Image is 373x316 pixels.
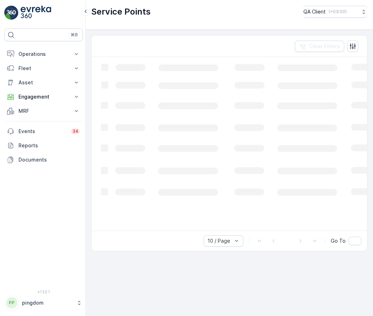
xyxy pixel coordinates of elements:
button: Fleet [4,61,83,75]
button: Operations [4,47,83,61]
p: Engagement [18,93,69,100]
p: MRF [18,107,69,115]
img: logo [4,6,18,20]
button: QA Client(+03:00) [303,6,367,18]
p: QA Client [303,8,326,15]
a: Events34 [4,124,83,138]
p: Asset [18,79,69,86]
span: Go To [331,237,346,244]
button: PPpingdom [4,295,83,310]
p: Documents [18,156,80,163]
a: Reports [4,138,83,153]
button: Engagement [4,90,83,104]
button: MRF [4,104,83,118]
p: ⌘B [71,32,78,38]
span: v 1.52.1 [4,290,83,294]
p: Events [18,128,67,135]
p: Reports [18,142,80,149]
a: Documents [4,153,83,167]
p: Service Points [91,6,151,17]
div: PP [6,297,17,309]
p: pingdom [22,299,73,306]
p: Fleet [18,65,69,72]
p: 34 [72,128,79,134]
p: Operations [18,51,69,58]
img: logo_light-DOdMpM7g.png [21,6,51,20]
button: Clear Filters [295,41,344,52]
button: Asset [4,75,83,90]
p: Clear Filters [309,43,340,50]
p: ( +03:00 ) [329,9,347,15]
